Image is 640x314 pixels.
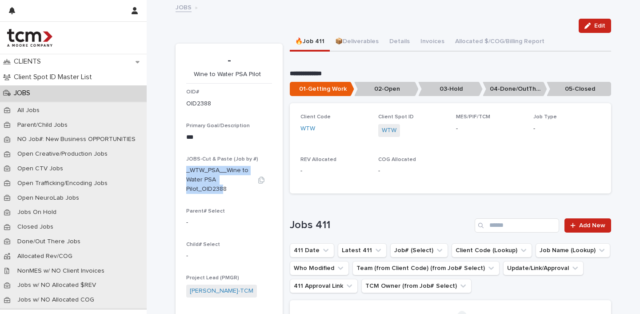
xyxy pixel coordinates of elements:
[10,253,80,260] p: Allocated Rev/COG
[186,54,272,67] p: -
[290,279,358,293] button: 411 Approval Link
[290,261,349,275] button: Who Modified
[10,296,101,304] p: Jobs w/ NO Allocated COG
[300,157,336,162] span: REV Allocated
[10,180,115,187] p: Open Trafficking/Encoding Jobs
[186,99,211,109] p: OID2388
[450,33,550,52] button: Allocated $/COG/Billing Report
[186,157,258,162] span: JOBS-Cut & Paste (Job by #)
[533,114,557,120] span: Job Type
[7,29,52,47] img: 4hMmSqQkux38exxPVZHQ
[10,267,112,275] p: NonMES w/ NO Client Invoices
[10,282,103,289] p: Jobs w/ NO Allocated $REV
[300,166,368,176] p: -
[10,73,99,81] p: Client Spot ID Master List
[10,136,143,143] p: NO Job#: New Business OPPORTUNITIES
[330,33,384,52] button: 📦Deliverables
[190,286,253,296] a: [PERSON_NAME]-TCM
[186,242,220,247] span: Child# Select
[579,222,605,229] span: Add New
[10,57,48,66] p: CLIENTS
[10,209,64,216] p: Jobs On Hold
[378,157,416,162] span: COG Allocated
[300,124,315,133] a: WTW
[10,223,60,231] p: Closed Jobs
[186,218,272,227] p: -
[10,238,88,246] p: Done/Out There Jobs
[475,218,559,233] input: Search
[361,279,472,293] button: TCM Owner (from Job# Select)
[564,218,611,233] a: Add New
[579,19,611,33] button: Edit
[547,82,611,97] p: 05-Closed
[456,114,490,120] span: MES/PIF/TCM
[186,89,199,95] span: OID#
[378,166,445,176] p: -
[10,150,115,158] p: Open Creative/Production Jobs
[415,33,450,52] button: Invoices
[290,33,330,52] button: 🔥Job 411
[186,209,225,214] span: Parent# Select
[10,89,37,97] p: JOBS
[10,194,86,202] p: Open NeuroLab Jobs
[594,23,605,29] span: Edit
[186,71,268,78] p: Wine to Water PSA Pilot
[300,114,331,120] span: Client Code
[452,243,532,258] button: Client Code (Lookup)
[186,123,250,129] span: Primary Goal/Description
[186,166,251,193] p: _WTW_PSA__Wine to Water PSA Pilot_OID2388
[186,251,272,261] p: -
[354,82,419,97] p: 02-Open
[10,107,47,114] p: All Jobs
[503,261,584,275] button: Update/Link/Approval
[290,219,471,232] h1: Jobs 411
[290,243,334,258] button: 411 Date
[378,114,414,120] span: Client Spot ID
[382,126,396,135] a: WTW
[384,33,415,52] button: Details
[10,165,70,173] p: Open CTV Jobs
[533,124,600,133] p: -
[290,82,354,97] p: 01-Getting Work
[176,2,192,12] a: JOBS
[338,243,387,258] button: Latest 411
[390,243,448,258] button: Job# (Select)
[186,275,239,281] span: Project Lead (PMGR)
[483,82,547,97] p: 04-Done/OutThere
[418,82,483,97] p: 03-Hold
[10,121,75,129] p: Parent/Child Jobs
[456,124,523,133] p: -
[536,243,610,258] button: Job Name (Lookup)
[352,261,500,275] button: Team (from Client Code) (from Job# Select)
